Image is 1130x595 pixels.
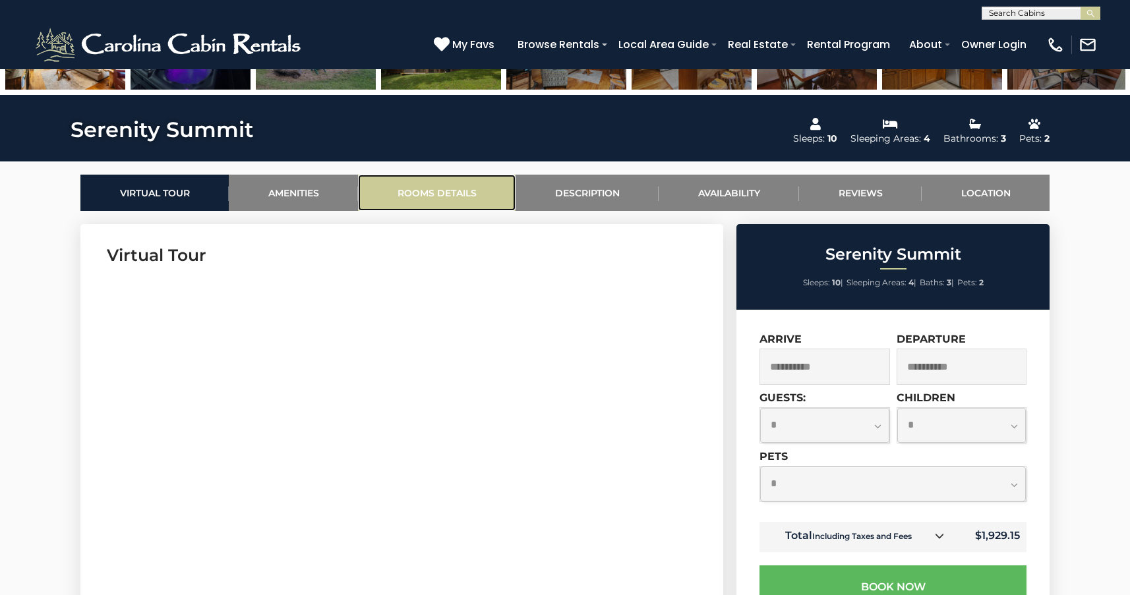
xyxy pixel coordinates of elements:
a: Owner Login [955,33,1033,56]
span: Pets: [957,277,977,287]
a: Description [516,175,659,211]
td: Total [759,522,955,552]
strong: 2 [979,277,984,287]
strong: 4 [908,277,914,287]
label: Children [897,391,955,404]
label: Departure [897,333,966,345]
h2: Serenity Summit [740,246,1046,263]
li: | [920,274,954,291]
li: | [847,274,916,291]
strong: 10 [832,277,841,287]
strong: 3 [947,277,951,287]
h3: Virtual Tour [107,244,697,267]
li: | [803,274,843,291]
a: Local Area Guide [612,33,715,56]
small: Including Taxes and Fees [812,531,912,541]
span: My Favs [452,36,494,53]
img: White-1-2.png [33,25,307,65]
img: phone-regular-white.png [1046,36,1065,54]
a: Browse Rentals [511,33,606,56]
label: Arrive [759,333,802,345]
span: Sleeps: [803,277,830,287]
a: Availability [659,175,799,211]
label: Guests: [759,391,806,404]
a: About [903,33,949,56]
img: mail-regular-white.png [1079,36,1097,54]
a: Real Estate [721,33,794,56]
a: Virtual Tour [80,175,229,211]
a: My Favs [434,36,498,53]
span: Sleeping Areas: [847,277,907,287]
a: Location [922,175,1050,211]
a: Amenities [229,175,358,211]
a: Rental Program [800,33,897,56]
span: Baths: [920,277,945,287]
label: Pets [759,450,788,463]
a: Reviews [799,175,922,211]
a: Rooms Details [358,175,516,211]
td: $1,929.15 [955,522,1026,552]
